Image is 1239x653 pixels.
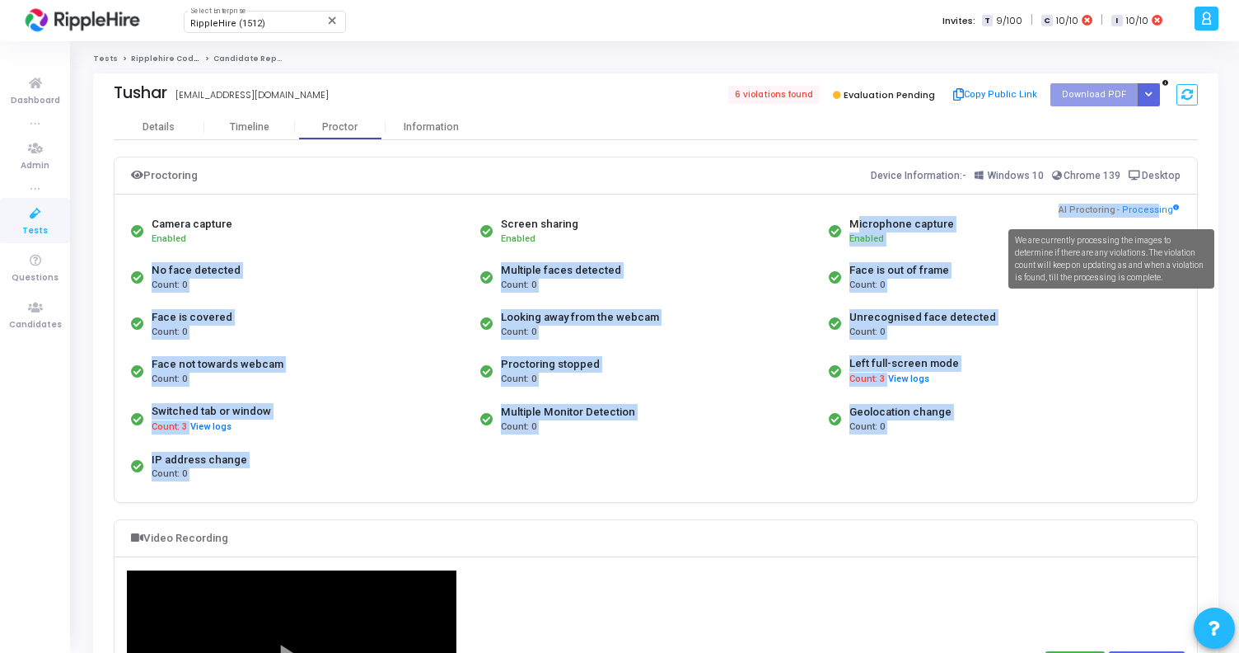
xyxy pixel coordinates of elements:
[143,121,175,134] div: Details
[501,262,621,279] div: Multiple faces detected
[1101,12,1103,29] span: |
[988,170,1044,181] span: Windows 10
[501,233,535,244] span: Enabled
[9,318,62,332] span: Candidates
[501,279,536,293] span: Count: 0
[1056,14,1078,28] span: 10/10
[887,372,930,388] button: View logs
[190,18,265,29] span: RippleHire (1512)
[849,326,885,340] span: Count: 0
[152,233,186,244] span: Enabled
[501,309,659,326] div: Looking away from the webcam
[871,166,1181,186] div: Device Information:-
[152,279,187,293] span: Count: 0
[1031,12,1033,29] span: |
[21,159,49,173] span: Admin
[152,373,187,387] span: Count: 0
[849,279,885,293] span: Count: 0
[501,326,536,340] span: Count: 0
[849,309,996,326] div: Unrecognised face detected
[131,166,198,186] div: Proctoring
[849,404,951,420] div: Geolocation change
[501,373,536,387] span: Count: 0
[1117,204,1179,218] span: - Processing
[849,262,949,279] div: Face is out of frame
[189,420,232,435] button: View logs
[1137,83,1160,106] div: Button group with nested dropdown
[21,4,144,37] img: logo
[1008,229,1214,289] div: We are currently processing the images to determine if there are any violations. The violation co...
[152,420,187,435] span: Count: 3
[849,216,954,233] div: Microphone capture
[114,83,167,102] div: Tushar
[1142,170,1181,181] span: Desktop
[849,420,885,435] span: Count: 0
[131,529,228,548] div: Video Recording
[152,326,187,340] span: Count: 0
[131,54,260,63] a: Ripplehire Coding Assessment
[728,86,820,104] span: 6 violations found
[152,309,232,326] div: Face is covered
[947,82,1042,107] button: Copy Public Link
[213,54,289,63] span: Candidate Report
[230,121,269,134] div: Timeline
[93,54,118,63] a: Tests
[942,14,975,28] label: Invites:
[1041,15,1052,27] span: C
[93,54,1218,64] nav: breadcrumb
[152,356,283,373] div: Face not towards webcam
[12,271,58,285] span: Questions
[295,121,386,134] div: Proctor
[849,233,884,244] span: Enabled
[982,15,993,27] span: T
[22,224,48,238] span: Tests
[844,88,935,101] span: Evaluation Pending
[1064,170,1120,181] span: Chrome 139
[152,467,187,482] span: Count: 0
[152,452,247,468] div: IP address change
[326,14,339,27] mat-icon: Clear
[1059,204,1115,218] span: AI Proctoring
[996,14,1022,28] span: 9/100
[1126,14,1148,28] span: 10/10
[501,420,536,435] span: Count: 0
[152,262,241,279] div: No face detected
[1111,15,1122,27] span: I
[501,404,635,420] div: Multiple Monitor Detection
[152,403,271,420] div: Switched tab or window
[501,216,578,233] div: Screen sharing
[152,216,232,233] div: Camera capture
[501,356,600,373] div: Proctoring stopped
[175,88,329,102] div: [EMAIL_ADDRESS][DOMAIN_NAME]
[386,121,476,134] div: Information
[849,355,959,372] div: Left full-screen mode
[1050,83,1138,106] button: Download PDF
[11,94,60,108] span: Dashboard
[849,373,885,387] span: Count: 3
